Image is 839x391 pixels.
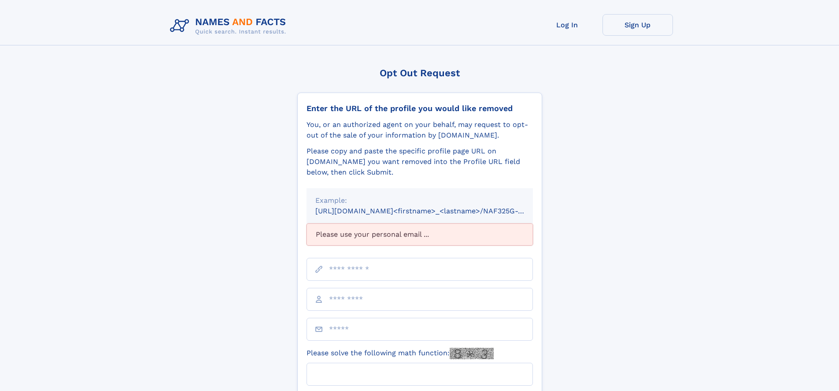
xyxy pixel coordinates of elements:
div: Opt Out Request [297,67,542,78]
a: Log In [532,14,602,36]
img: Logo Names and Facts [166,14,293,38]
div: Please copy and paste the specific profile page URL on [DOMAIN_NAME] you want removed into the Pr... [307,146,533,178]
a: Sign Up [602,14,673,36]
div: Example: [315,195,524,206]
div: Enter the URL of the profile you would like removed [307,104,533,113]
div: Please use your personal email ... [307,223,533,246]
label: Please solve the following math function: [307,348,494,359]
small: [URL][DOMAIN_NAME]<firstname>_<lastname>/NAF325G-xxxxxxxx [315,207,550,215]
div: You, or an authorized agent on your behalf, may request to opt-out of the sale of your informatio... [307,119,533,141]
